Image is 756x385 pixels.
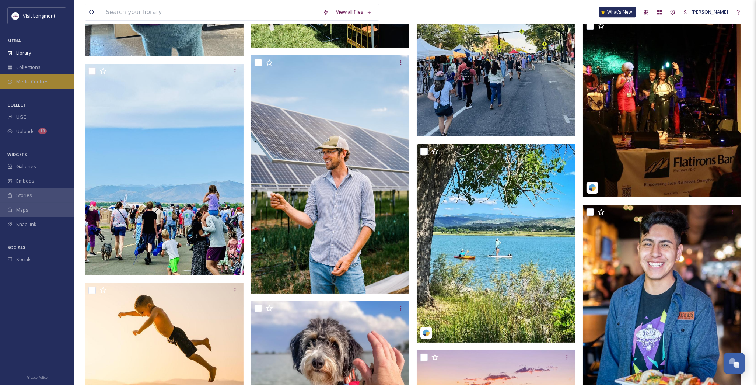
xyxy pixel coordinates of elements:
[85,64,244,275] img: IMG_9847.jpg
[599,7,636,17] a: What's New
[7,102,26,108] span: COLLECT
[679,5,732,19] a: [PERSON_NAME]
[16,78,49,85] span: Media Centres
[16,221,36,228] span: SnapLink
[692,8,728,15] span: [PERSON_NAME]
[16,64,41,71] span: Collections
[589,184,596,191] img: snapsea-logo.png
[724,353,745,374] button: Open Chat
[16,163,36,170] span: Galleries
[26,372,48,381] a: Privacy Policy
[12,12,19,20] img: longmont.jpg
[7,152,27,157] span: WIDGETS
[7,38,21,44] span: MEDIA
[16,192,32,199] span: Stories
[102,4,319,20] input: Search your library
[16,128,35,135] span: Uploads
[16,177,34,184] span: Embeds
[16,207,28,214] span: Maps
[417,144,575,343] img: uncle.sal_17935958564689356.jpg
[7,244,25,250] span: SOCIALS
[16,256,32,263] span: Socials
[332,5,375,19] a: View all files
[251,55,410,294] img: 20240617-154519-Visit Longmont.jpg
[423,329,430,337] img: snapsea-logo.png
[583,18,742,198] img: flatirons_bank_49ddfbba-0b98-dd41-9283-1698bd4aca3f.jpg
[38,128,47,134] div: 10
[16,114,26,121] span: UGC
[23,13,55,19] span: Visit Longmont
[26,375,48,380] span: Privacy Policy
[16,49,31,56] span: Library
